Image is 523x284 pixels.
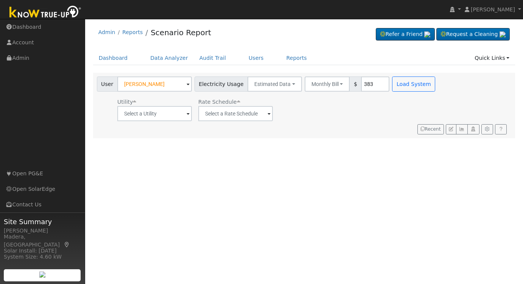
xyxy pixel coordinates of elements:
button: Login As [467,124,479,135]
button: Recent [417,124,444,135]
span: Alias: None [198,99,240,105]
button: Load System [392,76,435,92]
a: Data Analyzer [145,51,194,65]
button: Settings [481,124,493,135]
a: Audit Trail [194,51,232,65]
a: Reports [281,51,313,65]
a: Users [243,51,269,65]
span: Electricity Usage [195,76,248,92]
span: User [97,76,118,92]
a: Dashboard [93,51,134,65]
input: Select a Utility [117,106,192,121]
a: Request a Cleaning [436,28,510,41]
a: Admin [98,29,115,35]
div: Solar Install: [DATE] [4,247,81,255]
div: System Size: 4.60 kW [4,253,81,261]
button: Edit User [446,124,456,135]
input: Select a User [117,76,192,92]
div: Madera, [GEOGRAPHIC_DATA] [4,233,81,249]
span: Site Summary [4,217,81,227]
input: Select a Rate Schedule [198,106,273,121]
img: retrieve [39,272,45,278]
a: Help Link [495,124,507,135]
img: Know True-Up [6,4,85,21]
button: Multi-Series Graph [456,124,468,135]
img: retrieve [500,31,506,37]
a: Scenario Report [151,28,211,37]
a: Refer a Friend [376,28,435,41]
div: [PERSON_NAME] [4,227,81,235]
a: Reports [122,29,143,35]
span: $ [349,76,361,92]
span: [PERSON_NAME] [471,6,515,12]
a: Quick Links [469,51,515,65]
div: Utility [117,98,192,106]
img: retrieve [424,31,430,37]
button: Estimated Data [247,76,302,92]
a: Map [64,242,70,248]
button: Monthly Bill [305,76,350,92]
